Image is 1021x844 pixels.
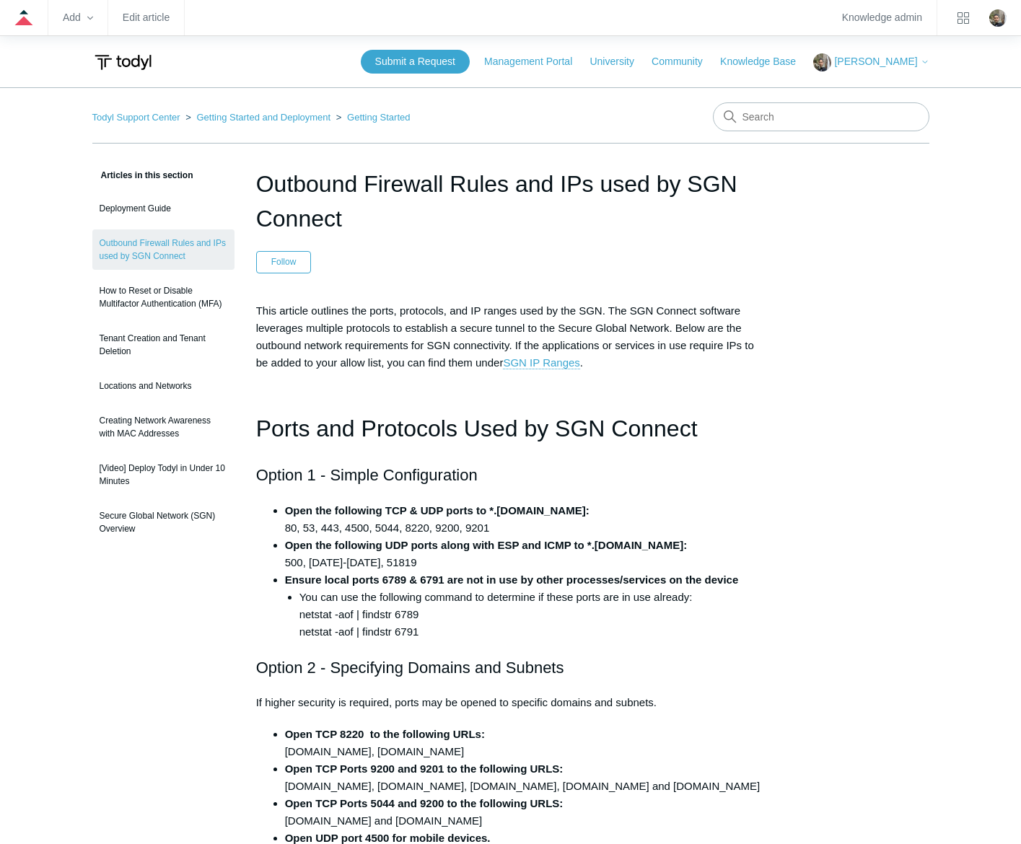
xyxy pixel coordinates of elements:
[285,797,564,809] strong: Open TCP Ports 5044 and 9200 to the following URLS:
[92,170,193,180] span: Articles in this section
[256,655,766,680] h2: Option 2 - Specifying Domains and Subnets
[196,112,330,123] a: Getting Started and Deployment
[183,112,333,123] li: Getting Started and Deployment
[92,277,235,317] a: How to Reset or Disable Multifactor Authentication (MFA)
[256,167,766,236] h1: Outbound Firewall Rules and IPs used by SGN Connect
[285,537,766,571] li: 500, [DATE]-[DATE], 51819
[285,795,766,830] li: [DOMAIN_NAME] and [DOMAIN_NAME]
[713,102,929,131] input: Search
[285,832,491,844] strong: Open UDP port 4500 for mobile devices.
[652,54,717,69] a: Community
[503,356,579,369] a: SGN IP Ranges
[285,502,766,537] li: 80, 53, 443, 4500, 5044, 8220, 9200, 9201
[285,728,485,740] strong: Open TCP 8220 to the following URLs:
[256,410,766,447] h1: Ports and Protocols Used by SGN Connect
[92,502,235,542] a: Secure Global Network (SGN) Overview
[92,454,235,495] a: [Video] Deploy Todyl in Under 10 Minutes
[285,539,688,551] strong: Open the following UDP ports along with ESP and ICMP to *.[DOMAIN_NAME]:
[842,14,922,22] a: Knowledge admin
[347,112,410,123] a: Getting Started
[285,573,739,586] strong: Ensure local ports 6789 & 6791 are not in use by other processes/services on the device
[484,54,587,69] a: Management Portal
[285,504,590,516] strong: Open the following TCP & UDP ports to *.[DOMAIN_NAME]:
[92,195,235,222] a: Deployment Guide
[333,112,411,123] li: Getting Started
[989,9,1007,27] zd-hc-trigger: Click your profile icon to open the profile menu
[720,54,810,69] a: Knowledge Base
[92,372,235,400] a: Locations and Networks
[989,9,1007,27] img: user avatar
[92,112,180,123] a: Todyl Support Center
[63,14,93,22] zd-hc-trigger: Add
[299,589,766,641] li: You can use the following command to determine if these ports are in use already: netstat -aof | ...
[285,760,766,795] li: [DOMAIN_NAME], [DOMAIN_NAME], [DOMAIN_NAME], [DOMAIN_NAME] and [DOMAIN_NAME]
[834,56,917,67] span: [PERSON_NAME]
[256,694,766,711] p: If higher security is required, ports may be opened to specific domains and subnets.
[285,762,564,775] strong: Open TCP Ports 9200 and 9201 to the following URLS:
[256,251,312,273] button: Follow Article
[590,54,648,69] a: University
[285,726,766,760] li: [DOMAIN_NAME], [DOMAIN_NAME]
[92,325,235,365] a: Tenant Creation and Tenant Deletion
[813,53,929,71] button: [PERSON_NAME]
[256,462,766,488] h2: Option 1 - Simple Configuration
[92,229,235,270] a: Outbound Firewall Rules and IPs used by SGN Connect
[256,304,754,369] span: This article outlines the ports, protocols, and IP ranges used by the SGN. The SGN Connect softwa...
[123,14,170,22] a: Edit article
[92,112,183,123] li: Todyl Support Center
[361,50,470,74] a: Submit a Request
[92,49,154,76] img: Todyl Support Center Help Center home page
[92,407,235,447] a: Creating Network Awareness with MAC Addresses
